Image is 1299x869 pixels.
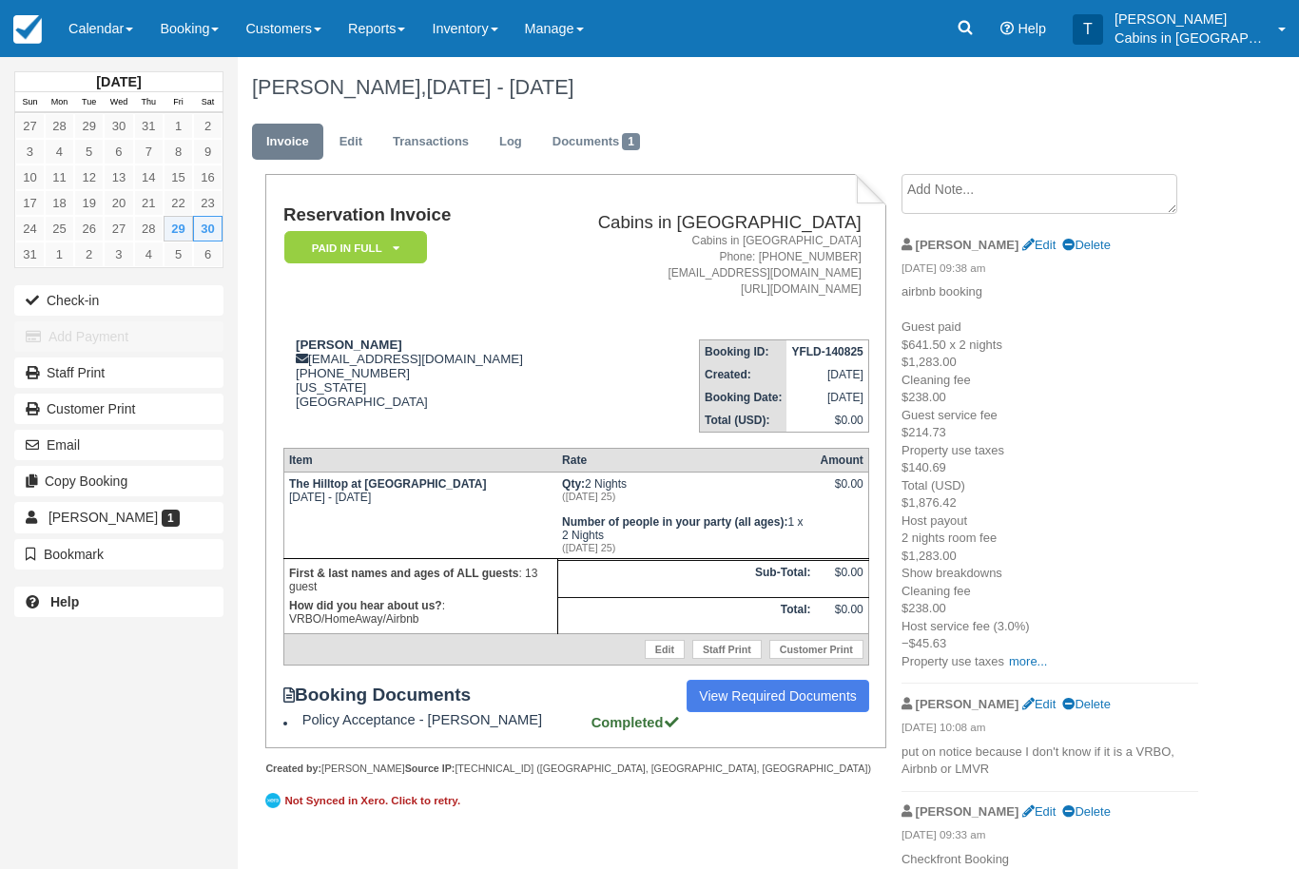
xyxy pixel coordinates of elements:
a: 23 [193,190,223,216]
a: Delete [1062,804,1110,819]
a: 26 [74,216,104,241]
a: 5 [164,241,193,267]
p: : 13 guest [289,564,553,596]
em: [DATE] 10:08 am [902,720,1198,741]
div: [PERSON_NAME] [TECHNICAL_ID] ([GEOGRAPHIC_DATA], [GEOGRAPHIC_DATA], [GEOGRAPHIC_DATA]) [265,762,886,776]
a: 10 [15,164,45,190]
a: Edit [325,124,377,161]
a: 7 [134,139,164,164]
a: 9 [193,139,223,164]
td: [DATE] [786,386,868,409]
strong: Created by: [265,763,321,774]
button: Add Payment [14,321,223,352]
a: 5 [74,139,104,164]
a: 1 [45,241,74,267]
strong: Completed [591,715,681,730]
th: Wed [104,92,133,113]
a: 17 [15,190,45,216]
em: ([DATE] 25) [562,491,810,502]
a: 6 [104,139,133,164]
th: Booking Date: [700,386,787,409]
a: Help [14,587,223,617]
strong: Number of people in your party (all ages) [562,515,787,529]
a: 2 [74,241,104,267]
a: 28 [45,113,74,139]
a: 16 [193,164,223,190]
a: 30 [193,216,223,241]
a: 27 [104,216,133,241]
strong: [PERSON_NAME] [916,804,1019,819]
a: Staff Print [692,640,762,659]
h2: Cabins in [GEOGRAPHIC_DATA] [562,213,862,233]
strong: Qty [562,477,585,491]
a: Customer Print [14,394,223,424]
a: 4 [45,139,74,164]
a: 6 [193,241,223,267]
span: Help [1018,21,1046,36]
a: 31 [134,113,164,139]
a: Staff Print [14,357,223,388]
address: Cabins in [GEOGRAPHIC_DATA] Phone: [PHONE_NUMBER] [EMAIL_ADDRESS][DOMAIN_NAME] [URL][DOMAIN_NAME] [562,233,862,299]
a: 29 [164,216,193,241]
i: Help [1000,22,1014,35]
a: Edit [645,640,685,659]
p: airbnb booking Guest paid $641.50 x 2 nights $1,283.00 Cleaning fee $238.00 Guest service fee $21... [902,283,1198,670]
div: [EMAIL_ADDRESS][DOMAIN_NAME] [PHONE_NUMBER] [US_STATE] [GEOGRAPHIC_DATA] [283,338,554,409]
a: Not Synced in Xero. Click to retry. [265,790,465,811]
p: : VRBO/HomeAway/Airbnb [289,596,553,628]
p: put on notice because I don't know if it is a VRBO, Airbnb or LMVR [902,743,1198,779]
a: 13 [104,164,133,190]
a: Customer Print [769,640,863,659]
em: [DATE] 09:33 am [902,827,1198,848]
strong: [PERSON_NAME] [916,238,1019,252]
th: Mon [45,92,74,113]
em: [DATE] 09:38 am [902,261,1198,281]
a: Invoice [252,124,323,161]
th: Amount [815,449,868,473]
th: Total: [557,597,815,634]
a: 12 [74,164,104,190]
td: [DATE] - [DATE] [283,473,557,559]
td: $0.00 [786,409,868,433]
th: Booking ID: [700,340,787,364]
th: Sub-Total: [557,560,815,597]
a: 27 [15,113,45,139]
img: checkfront-main-nav-mini-logo.png [13,15,42,44]
a: Delete [1062,697,1110,711]
em: Paid in Full [284,231,427,264]
a: 8 [164,139,193,164]
span: [DATE] - [DATE] [426,75,573,99]
strong: Source IP: [405,763,456,774]
th: Created: [700,363,787,386]
a: more... [1009,654,1047,668]
a: Edit [1022,238,1056,252]
button: Copy Booking [14,466,223,496]
a: 4 [134,241,164,267]
h1: Reservation Invoice [283,205,554,225]
a: 19 [74,190,104,216]
a: Paid in Full [283,230,420,265]
p: [PERSON_NAME] [1115,10,1267,29]
span: [PERSON_NAME] [48,510,158,525]
strong: YFLD-140825 [791,345,863,358]
strong: [DATE] [96,74,141,89]
a: 20 [104,190,133,216]
a: 31 [15,241,45,267]
a: 22 [164,190,193,216]
a: 1 [164,113,193,139]
em: ([DATE] 25) [562,542,810,553]
b: Help [50,594,79,609]
button: Bookmark [14,539,223,570]
th: Thu [134,92,164,113]
a: 24 [15,216,45,241]
td: [DATE] [786,363,868,386]
th: Item [283,449,557,473]
span: 1 [622,133,640,150]
a: 18 [45,190,74,216]
a: 3 [104,241,133,267]
div: T [1073,14,1103,45]
span: Policy Acceptance - [PERSON_NAME] [302,712,588,727]
td: $0.00 [815,597,868,634]
th: Total (USD): [700,409,787,433]
a: 11 [45,164,74,190]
